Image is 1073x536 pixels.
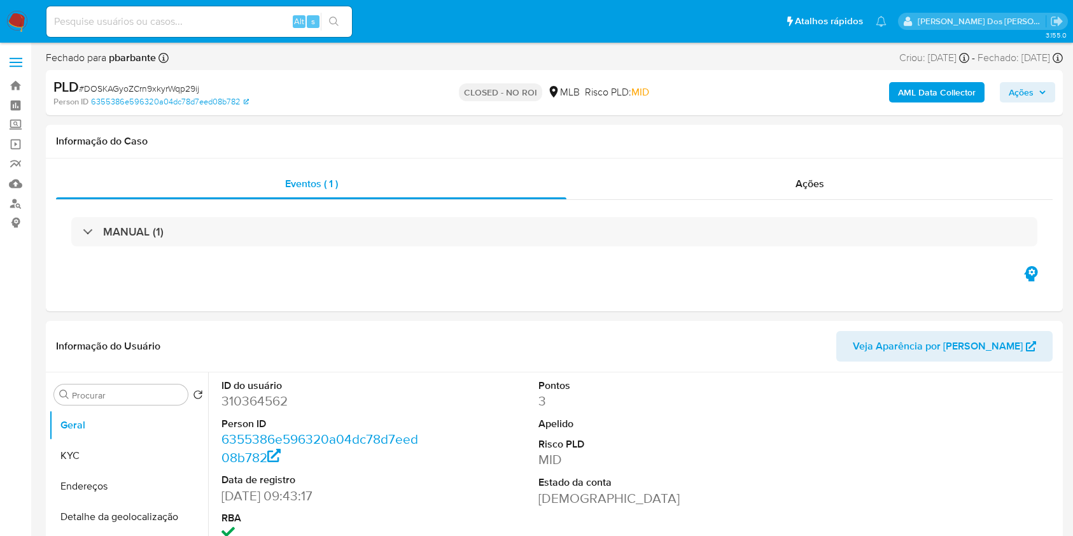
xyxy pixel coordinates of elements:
[221,430,418,466] a: 6355386e596320a04dc78d7eed08b782
[49,502,208,532] button: Detalhe da geolocalização
[53,96,88,108] b: Person ID
[876,16,887,27] a: Notificações
[193,390,203,404] button: Retornar ao pedido padrão
[56,135,1053,148] h1: Informação do Caso
[46,13,352,30] input: Pesquise usuários ou casos...
[547,85,580,99] div: MLB
[106,50,156,65] b: pbarbante
[796,176,824,191] span: Ações
[46,51,156,65] span: Fechado para
[56,340,160,353] h1: Informação do Usuário
[221,379,420,393] dt: ID do usuário
[978,51,1063,65] div: Fechado: [DATE]
[294,15,304,27] span: Alt
[321,13,347,31] button: search-icon
[221,511,420,525] dt: RBA
[538,490,737,507] dd: [DEMOGRAPHIC_DATA]
[285,176,338,191] span: Eventos ( 1 )
[631,85,649,99] span: MID
[1050,15,1063,28] a: Sair
[898,82,976,102] b: AML Data Collector
[889,82,985,102] button: AML Data Collector
[459,83,542,101] p: CLOSED - NO ROI
[91,96,249,108] a: 6355386e596320a04dc78d7eed08b782
[585,85,649,99] span: Risco PLD:
[221,392,420,410] dd: 310364562
[71,217,1037,246] div: MANUAL (1)
[72,390,183,401] input: Procurar
[311,15,315,27] span: s
[221,417,420,431] dt: Person ID
[538,417,737,431] dt: Apelido
[538,392,737,410] dd: 3
[972,51,975,65] span: -
[538,451,737,469] dd: MID
[538,476,737,490] dt: Estado da conta
[1009,82,1034,102] span: Ações
[853,331,1023,362] span: Veja Aparência por [PERSON_NAME]
[103,225,164,239] h3: MANUAL (1)
[899,51,969,65] div: Criou: [DATE]
[53,76,79,97] b: PLD
[918,15,1046,27] p: priscilla.barbante@mercadopago.com.br
[49,471,208,502] button: Endereços
[538,379,737,393] dt: Pontos
[795,15,863,28] span: Atalhos rápidos
[1000,82,1055,102] button: Ações
[538,437,737,451] dt: Risco PLD
[79,82,199,95] span: # DOSKAGyoZCrn9xkyrWqp29ij
[221,487,420,505] dd: [DATE] 09:43:17
[836,331,1053,362] button: Veja Aparência por [PERSON_NAME]
[59,390,69,400] button: Procurar
[49,441,208,471] button: KYC
[49,410,208,441] button: Geral
[221,473,420,487] dt: Data de registro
